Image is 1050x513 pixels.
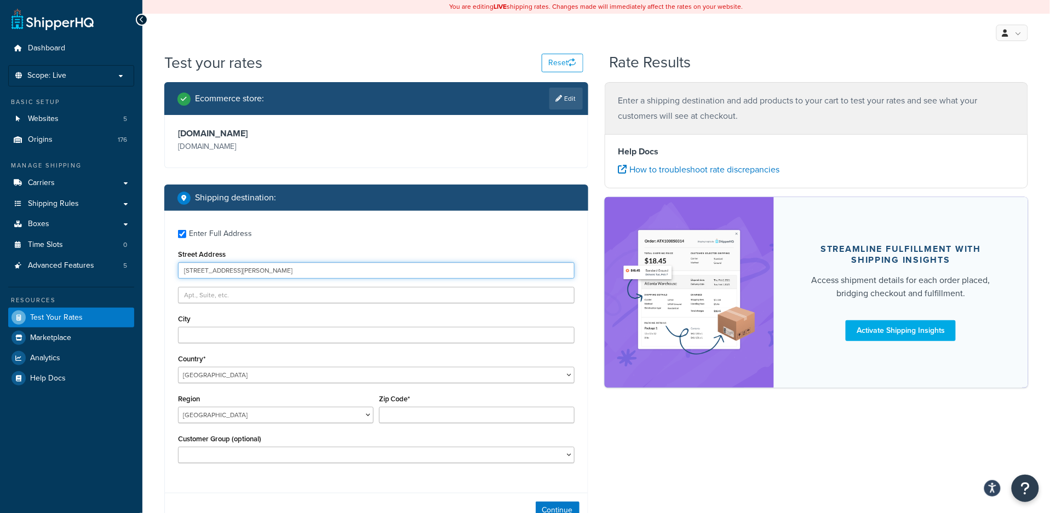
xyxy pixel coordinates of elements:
h2: Rate Results [609,54,691,71]
span: Time Slots [28,240,63,250]
li: Advanced Features [8,256,134,276]
label: Street Address [178,250,226,258]
div: Resources [8,296,134,305]
p: [DOMAIN_NAME] [178,139,374,154]
a: Help Docs [8,368,134,388]
h3: [DOMAIN_NAME] [178,128,374,139]
b: LIVE [494,2,507,11]
p: Enter a shipping destination and add products to your cart to test your rates and see what your c... [618,93,1015,124]
label: Zip Code* [379,395,410,403]
div: Streamline Fulfillment with Shipping Insights [800,244,1002,266]
label: Region [178,395,200,403]
label: City [178,315,191,323]
span: Analytics [30,354,60,363]
span: Websites [28,114,59,124]
a: Dashboard [8,38,134,59]
a: Test Your Rates [8,308,134,327]
span: Carriers [28,178,55,188]
a: Activate Shipping Insights [846,320,956,341]
a: Advanced Features5 [8,256,134,276]
span: 176 [118,135,127,145]
button: Open Resource Center [1012,475,1039,502]
button: Reset [542,54,583,72]
a: Origins176 [8,130,134,150]
span: 5 [123,261,127,270]
li: Origins [8,130,134,150]
h1: Test your rates [164,52,262,73]
input: Apt., Suite, etc. [178,287,575,303]
div: Manage Shipping [8,161,134,170]
li: Websites [8,109,134,129]
h4: Help Docs [618,145,1015,158]
li: Time Slots [8,235,134,255]
span: Dashboard [28,44,65,53]
span: Scope: Live [27,71,66,80]
a: How to troubleshoot rate discrepancies [618,163,780,176]
a: Shipping Rules [8,194,134,214]
a: Marketplace [8,328,134,348]
span: 0 [123,240,127,250]
a: Time Slots0 [8,235,134,255]
span: Origins [28,135,53,145]
label: Country* [178,355,205,363]
a: Boxes [8,214,134,234]
h2: Ecommerce store : [195,94,264,103]
span: Help Docs [30,374,66,383]
label: Customer Group (optional) [178,435,261,443]
a: Edit [549,88,583,109]
div: Basic Setup [8,97,134,107]
span: Test Your Rates [30,313,83,322]
span: Shipping Rules [28,199,79,209]
div: Enter Full Address [189,226,252,241]
span: Marketplace [30,333,71,343]
span: 5 [123,114,127,124]
a: Websites5 [8,109,134,129]
input: Enter Full Address [178,230,186,238]
img: feature-image-si-e24932ea9b9fcd0ff835db86be1ff8d589347e8876e1638d903ea230a36726be.png [621,214,758,371]
span: Boxes [28,220,49,229]
h2: Shipping destination : [195,193,276,203]
a: Analytics [8,348,134,368]
a: Carriers [8,173,134,193]
div: Access shipment details for each order placed, bridging checkout and fulfillment. [800,274,1002,300]
span: Advanced Features [28,261,94,270]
